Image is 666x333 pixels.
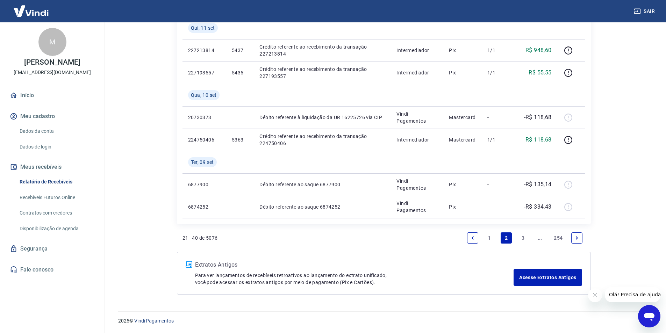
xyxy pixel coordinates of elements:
p: Mastercard [449,114,476,121]
ul: Pagination [464,230,585,246]
a: Dados de login [17,140,96,154]
p: Crédito referente ao recebimento da transação 227213814 [259,43,385,57]
p: R$ 948,60 [525,46,552,55]
a: Recebíveis Futuros Online [17,190,96,205]
p: 5437 [232,47,248,54]
p: Vindi Pagamentos [396,110,438,124]
a: Disponibilização de agenda [17,222,96,236]
p: Pix [449,69,476,76]
p: Pix [449,181,476,188]
p: [EMAIL_ADDRESS][DOMAIN_NAME] [14,69,91,76]
p: 6877900 [188,181,221,188]
a: Início [8,88,96,103]
a: Previous page [467,232,478,244]
button: Meus recebíveis [8,159,96,175]
div: M [38,28,66,56]
p: 2025 © [118,317,649,325]
img: ícone [186,261,192,268]
p: - [487,181,508,188]
a: Page 3 [517,232,529,244]
span: Ter, 09 set [191,159,214,166]
p: 224750406 [188,136,221,143]
p: Débito referente ao saque 6877900 [259,181,385,188]
p: Intermediador [396,69,438,76]
a: Relatório de Recebíveis [17,175,96,189]
span: Qui, 11 set [191,24,215,31]
p: 5363 [232,136,248,143]
p: -R$ 118,68 [524,113,552,122]
p: [PERSON_NAME] [24,59,80,66]
span: Qua, 10 set [191,92,217,99]
button: Sair [632,5,658,18]
p: R$ 55,55 [529,68,551,77]
a: Dados da conta [17,124,96,138]
p: Débito referente à liquidação da UR 16225726 via CIP [259,114,385,121]
a: Fale conosco [8,262,96,277]
p: -R$ 334,43 [524,203,552,211]
a: Segurança [8,241,96,256]
p: Vindi Pagamentos [396,178,438,191]
p: Intermediador [396,47,438,54]
p: 227213814 [188,47,221,54]
a: Vindi Pagamentos [134,318,174,324]
p: 1/1 [487,69,508,76]
iframe: Mensagem da empresa [605,287,660,302]
a: Acesse Extratos Antigos [514,269,582,286]
iframe: Botão para abrir a janela de mensagens [638,305,660,327]
p: Intermediador [396,136,438,143]
p: Crédito referente ao recebimento da transação 227193557 [259,66,385,80]
p: Crédito referente ao recebimento da transação 224750406 [259,133,385,147]
p: Extratos Antigos [195,261,514,269]
p: Pix [449,203,476,210]
p: Para ver lançamentos de recebíveis retroativos ao lançamento do extrato unificado, você pode aces... [195,272,514,286]
p: 1/1 [487,47,508,54]
img: Vindi [8,0,54,22]
p: 227193557 [188,69,221,76]
p: -R$ 135,14 [524,180,552,189]
p: 5435 [232,69,248,76]
p: R$ 118,68 [525,136,552,144]
a: Page 2 is your current page [501,232,512,244]
a: Contratos com credores [17,206,96,220]
a: Page 254 [551,232,565,244]
a: Next page [571,232,582,244]
p: Pix [449,47,476,54]
a: Jump forward [534,232,545,244]
span: Olá! Precisa de ajuda? [4,5,59,10]
p: Vindi Pagamentos [396,200,438,214]
button: Meu cadastro [8,109,96,124]
p: 6874252 [188,203,221,210]
p: - [487,114,508,121]
p: 20730373 [188,114,221,121]
p: Débito referente ao saque 6874252 [259,203,385,210]
iframe: Fechar mensagem [588,288,602,302]
a: Page 1 [484,232,495,244]
p: - [487,203,508,210]
p: 1/1 [487,136,508,143]
p: Mastercard [449,136,476,143]
p: 21 - 40 de 5076 [182,234,218,241]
